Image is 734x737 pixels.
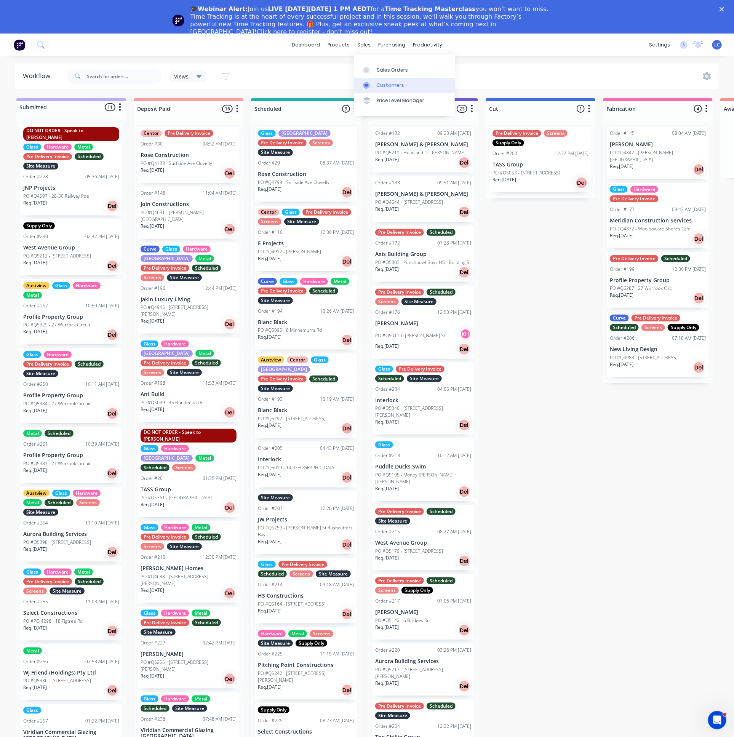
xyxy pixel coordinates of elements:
p: Req. [DATE] [610,361,633,368]
div: Pre Delivery Invoice [396,366,445,372]
div: 09:23 AM [DATE] [437,130,471,137]
div: Pre Delivery Invoice [258,288,307,294]
p: PO #Q4799 - Surfside Ave Clovelly [258,179,329,186]
div: Order #250 [23,381,48,388]
p: Req. [DATE] [610,163,633,170]
div: Del [224,502,236,514]
p: Req. [DATE] [375,419,399,425]
p: Interlock [258,456,354,463]
div: Hardware [44,351,72,358]
div: Supply Only [668,324,699,331]
div: Order #133 [375,179,400,186]
a: Customers [354,78,455,93]
p: PO #Q5361 - [GEOGRAPHIC_DATA] [141,494,212,501]
div: Metal [195,455,214,462]
p: PO #Q4832 - Woolooware Shores Cafe [610,225,691,232]
div: CurveGlassHardwareMetalPre Delivery InvoiceScheduledSite MeasureOrder #19410:26 AM [DATE]Blanc Bl... [255,275,357,350]
div: 10:50 AM [DATE] [85,302,119,309]
div: Site Measure [407,375,442,382]
div: Scheduled [45,499,74,506]
div: Glass [23,351,41,358]
div: Hardware [73,282,101,289]
div: Del [693,292,705,304]
div: Del [693,163,705,176]
p: Req. [DATE] [141,318,164,325]
div: GlassPre Delivery InvoiceScheduledSite MeasureOrder #20404:05 PM [DATE]InterlockPO #Q5040 - [STRE... [372,363,474,435]
div: Order #206 [610,335,635,342]
p: [PERSON_NAME] [610,141,706,148]
div: Del [224,167,236,179]
div: Del [458,343,470,355]
div: Order #30 [141,141,163,147]
div: DO NOT ORDER - Speak to [PERSON_NAME] [141,429,237,443]
span: LC [714,42,720,48]
p: Req. [DATE] [23,328,47,335]
div: 12:36 PM [DATE] [320,229,354,236]
div: Order #13309:51 AM [DATE][PERSON_NAME] & [PERSON_NAME]PO #Q4544 - [STREET_ADDRESS]Req.[DATE]Del [372,176,474,222]
div: Scheduled [75,153,104,160]
p: PO #Q5195 - Money [PERSON_NAME] [PERSON_NAME] [375,472,471,485]
p: PO #Q4631 - [PERSON_NAME][GEOGRAPHIC_DATA] [141,209,237,223]
img: Factory [14,39,25,51]
div: Order #176 [375,309,400,316]
div: Supply OnlyOrder #24002:42 PM [DATE]West Avenue GroupPO #Q5212 - [STREET_ADDRESS]Req.[DATE]Del [20,219,122,275]
p: PO #Q5329 - 27 Wurrock Circuit [23,321,90,328]
div: Metal [195,350,214,357]
div: Hardware [183,246,211,253]
div: Glass [258,130,276,137]
div: [GEOGRAPHIC_DATA] [258,366,310,373]
p: Req. [DATE] [23,200,47,206]
div: Pre Delivery Invoice [375,229,424,236]
div: Pre Delivery Invoice [302,209,351,216]
div: 10:12 AM [DATE] [437,452,471,459]
p: Req. [DATE] [258,186,281,193]
div: 12:37 PM [DATE] [555,150,588,157]
div: DO NOT ORDER - Speak to [PERSON_NAME]GlassHardwareMetalPre Delivery InvoiceScheduledSite MeasureO... [20,124,122,216]
div: Glass [52,282,70,289]
div: Site Measure [258,385,293,392]
div: Screens [544,130,568,137]
p: Rose Construction [141,152,237,158]
div: Screens [641,324,665,331]
div: Metal [23,292,42,299]
p: Req. [DATE] [258,334,281,341]
div: Scheduled [309,376,338,382]
p: PO #Q5040 - [STREET_ADDRESS][PERSON_NAME] [375,405,471,419]
div: Customers [377,82,404,89]
a: Sales Orders [354,62,455,77]
p: Req. [DATE] [258,471,281,478]
div: Glass [141,445,158,452]
div: 12:44 PM [DATE] [203,285,237,292]
div: Austview [23,282,50,289]
div: 09:43 AM [DATE] [672,206,706,213]
p: Req. [DATE] [375,485,399,492]
div: Glass [280,278,297,285]
div: 02:42 PM [DATE] [85,233,119,240]
p: PO #Q5039 - 45 Bundeena Dr [141,399,203,406]
div: Site Measure [23,370,58,377]
div: Screens [76,499,100,506]
p: [PERSON_NAME] & [PERSON_NAME] [375,141,471,148]
p: Meridian Construction Services [610,217,706,224]
div: Pre Delivery Invoice [141,360,189,366]
div: 11:04 AM [DATE] [203,190,237,197]
div: 08:04 AM [DATE] [672,130,706,137]
p: Interlock [375,397,471,404]
p: Blanc Black [258,407,354,414]
div: [GEOGRAPHIC_DATA] [278,130,331,137]
div: 07:18 AM [DATE] [672,335,706,342]
div: Del [106,467,118,480]
p: PO #Q4912 - [PERSON_NAME] [258,248,321,255]
div: Site MeasureOrder #20712:26 PM [DATE]JW ProjectsPO #Q5259 - [PERSON_NAME] St Rushcutters BayReq.[... [255,491,357,554]
div: 09:51 AM [DATE] [437,179,471,186]
div: Order #251 [23,441,48,448]
div: Del [106,329,118,341]
p: PO #Q5303 - Punchbowl Boys HS - Building S [375,259,469,266]
div: Site Measure [258,297,293,304]
p: [PERSON_NAME] & [PERSON_NAME] [375,191,471,197]
div: DO NOT ORDER - Speak to [PERSON_NAME]GlassHardware[GEOGRAPHIC_DATA]MetalScheduledScreensOrder #20... [138,426,240,517]
p: PO #Q5381 - 27 Wurrook Circuit [23,460,91,467]
div: 12:30 PM [DATE] [672,266,706,273]
div: Scheduled [45,430,74,437]
p: PO #Q5211 - Headland Dr [PERSON_NAME] [375,149,465,156]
